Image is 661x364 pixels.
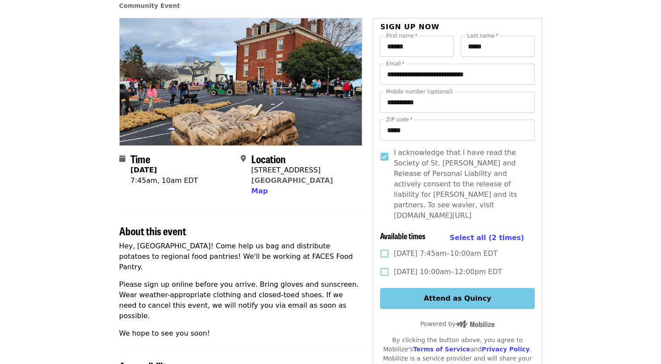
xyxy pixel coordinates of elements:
[120,18,362,145] img: Farmville, VA Potato Drop! organized by Society of St. Andrew
[380,23,440,31] span: Sign up now
[119,328,363,339] p: We hope to see you soon!
[456,320,495,328] img: Powered by Mobilize
[467,33,498,38] label: Last name
[481,346,529,353] a: Privacy Policy
[131,175,198,186] div: 7:45am, 10am EDT
[413,346,470,353] a: Terms of Service
[119,241,363,272] p: Hey, [GEOGRAPHIC_DATA]! Come help us bag and distribute potatoes to regional food pantries! We'll...
[394,148,527,221] span: I acknowledge that I have read the Society of St. [PERSON_NAME] and Release of Personal Liability...
[386,33,418,38] label: First name
[241,155,246,163] i: map-marker-alt icon
[380,288,534,309] button: Attend as Quincy
[380,92,534,113] input: Mobile number (optional)
[131,151,150,166] span: Time
[119,223,186,238] span: About this event
[450,234,524,242] span: Select all (2 times)
[461,36,535,57] input: Last name
[386,89,453,94] label: Mobile number (optional)
[386,61,405,66] label: Email
[251,151,286,166] span: Location
[119,155,125,163] i: calendar icon
[386,117,412,122] label: ZIP code
[394,267,502,277] span: [DATE] 10:00am–12:00pm EDT
[251,186,268,196] button: Map
[251,165,333,175] div: [STREET_ADDRESS]
[420,320,495,327] span: Powered by
[380,64,534,85] input: Email
[394,248,497,259] span: [DATE] 7:45am–10:00am EDT
[450,231,524,244] button: Select all (2 times)
[251,176,333,185] a: [GEOGRAPHIC_DATA]
[119,2,180,9] a: Community Event
[380,36,454,57] input: First name
[131,166,157,174] strong: [DATE]
[380,230,426,241] span: Available times
[251,187,268,195] span: Map
[119,279,363,321] p: Please sign up online before you arrive. Bring gloves and sunscreen. Wear weather-appropriate clo...
[380,120,534,141] input: ZIP code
